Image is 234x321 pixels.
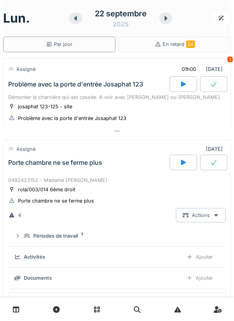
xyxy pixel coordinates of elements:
div: Par jour [46,41,73,48]
div: rola/003/014 6ème droit [18,186,75,193]
div: Modifier [181,296,224,310]
div: [DATE] [206,145,226,153]
h1: lun. [3,11,30,26]
div: 0492423152 - Madame [PERSON_NAME] [8,176,226,184]
summary: Périodes de travail1 [11,229,223,243]
div: 1 [227,56,233,62]
div: Problème avec la porte d'entrée Josaphat 123 [8,81,143,88]
div: Ajouter [180,271,220,285]
div: 22 septembre [95,8,147,19]
div: [DATE] [175,62,226,76]
div: 2025 [113,19,129,29]
span: En retard [163,41,195,47]
div: Porte chambre ne se ferme plus [18,197,94,205]
div: Démonter la charnière qui est cassée. A voir avec [PERSON_NAME] ou [PERSON_NAME] [8,93,226,101]
div: Assigné [16,145,35,153]
div: Activités [24,253,45,261]
div: Problème avec la porte d'entrée Josaphat 123 [18,115,126,122]
div: Périodes de travail [33,232,78,240]
div: Assigné [16,65,35,73]
div: Actions [176,208,226,222]
summary: ActivitésAjouter [11,250,223,264]
div: Ajouter [180,250,220,264]
div: 4 [18,212,21,219]
div: josaphat 123-125 - site [18,103,72,110]
span: 24 [186,41,195,48]
div: Porte chambre ne se ferme plus [8,159,102,166]
div: 01h00 [182,65,196,73]
summary: DocumentsAjouter [11,271,223,285]
div: Documents [24,274,52,282]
